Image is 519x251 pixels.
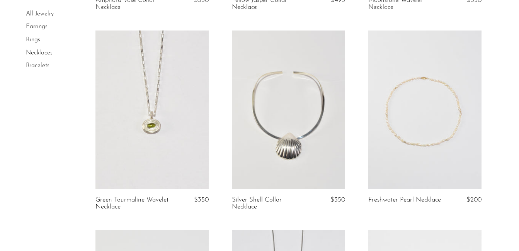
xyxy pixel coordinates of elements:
[26,24,48,30] a: Earrings
[368,197,441,204] a: Freshwater Pearl Necklace
[95,197,170,211] a: Green Tourmaline Wavelet Necklace
[26,50,53,56] a: Necklaces
[26,37,40,43] a: Rings
[466,197,482,203] span: $200
[194,197,209,203] span: $350
[330,197,345,203] span: $350
[26,63,49,69] a: Bracelets
[232,197,306,211] a: Silver Shell Collar Necklace
[26,11,54,17] a: All Jewelry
